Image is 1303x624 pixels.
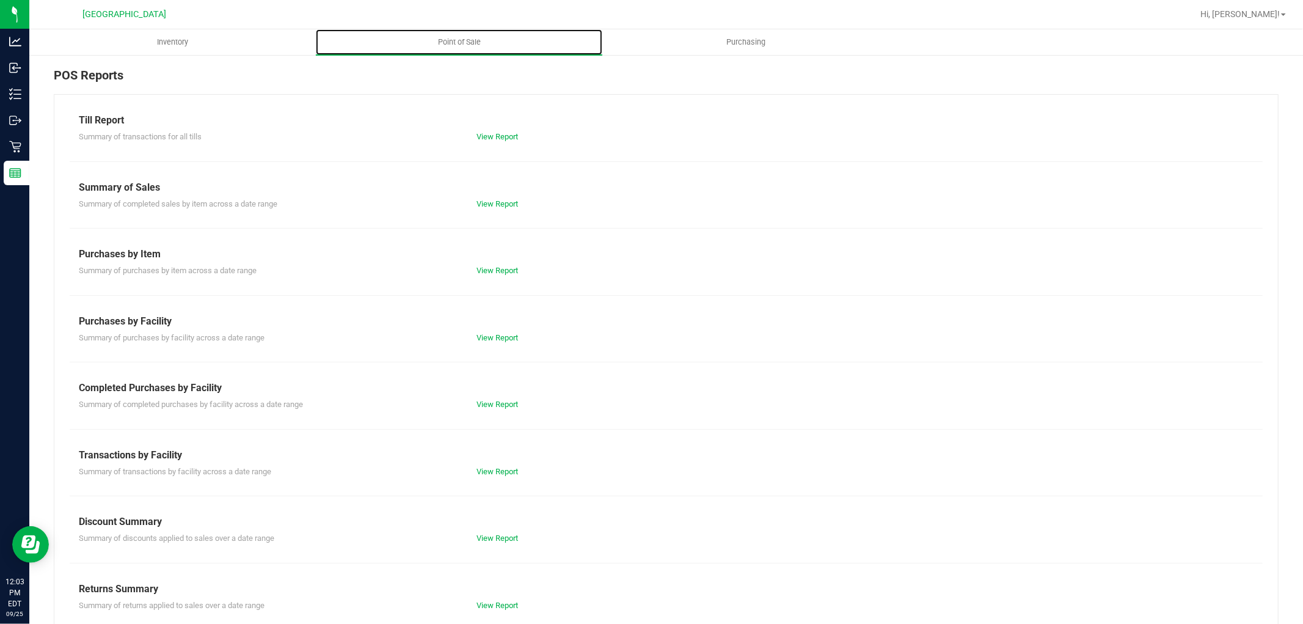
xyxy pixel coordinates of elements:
a: View Report [476,199,518,208]
a: View Report [476,266,518,275]
div: Completed Purchases by Facility [79,381,1254,395]
inline-svg: Retail [9,141,21,153]
div: Transactions by Facility [79,448,1254,463]
div: Discount Summary [79,515,1254,529]
div: POS Reports [54,66,1279,94]
span: Summary of discounts applied to sales over a date range [79,534,274,543]
div: Summary of Sales [79,180,1254,195]
a: View Report [476,467,518,476]
span: Summary of purchases by facility across a date range [79,333,265,342]
inline-svg: Analytics [9,35,21,48]
inline-svg: Outbound [9,114,21,127]
a: View Report [476,601,518,610]
span: Point of Sale [422,37,497,48]
a: View Report [476,132,518,141]
inline-svg: Inventory [9,88,21,100]
div: Returns Summary [79,582,1254,596]
a: View Report [476,400,518,409]
iframe: Resource center [12,526,49,563]
span: Hi, [PERSON_NAME]! [1200,9,1280,19]
span: Summary of purchases by item across a date range [79,266,257,275]
a: View Report [476,333,518,342]
span: Inventory [141,37,205,48]
a: Inventory [29,29,316,55]
inline-svg: Reports [9,167,21,179]
span: Summary of completed sales by item across a date range [79,199,277,208]
a: Purchasing [602,29,889,55]
span: Summary of transactions by facility across a date range [79,467,271,476]
span: Purchasing [710,37,782,48]
a: View Report [476,534,518,543]
div: Till Report [79,113,1254,128]
span: Summary of transactions for all tills [79,132,202,141]
p: 09/25 [5,609,24,618]
div: Purchases by Item [79,247,1254,262]
inline-svg: Inbound [9,62,21,74]
a: Point of Sale [316,29,602,55]
div: Purchases by Facility [79,314,1254,329]
span: Summary of returns applied to sales over a date range [79,601,265,610]
p: 12:03 PM EDT [5,576,24,609]
span: Summary of completed purchases by facility across a date range [79,400,303,409]
span: [GEOGRAPHIC_DATA] [83,9,167,20]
